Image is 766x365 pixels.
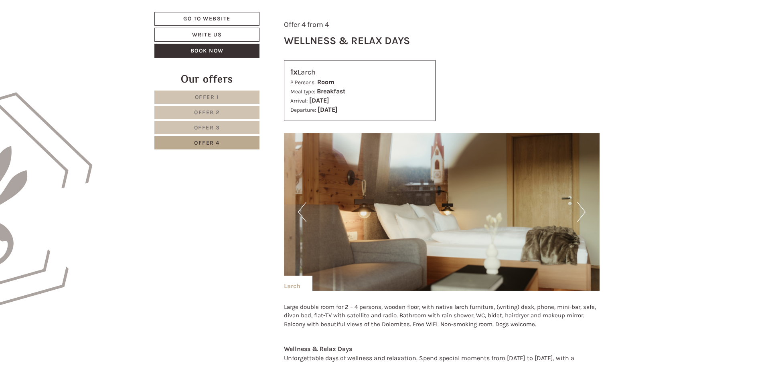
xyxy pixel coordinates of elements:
[290,79,316,85] small: 2 Persons:
[298,202,306,222] button: Previous
[284,20,329,29] span: Offer 4 from 4
[318,106,337,113] b: [DATE]
[144,6,172,20] div: [DATE]
[290,89,315,95] small: Meal type:
[273,211,315,225] button: Send
[290,67,298,77] b: 1x
[195,94,219,101] span: Offer 1
[284,345,600,354] div: Wellness & Relax Days
[12,23,93,30] div: Hotel B&B Feldmessner
[154,28,259,42] a: Write us
[154,12,259,26] a: Go to website
[284,303,600,329] p: Large double room for 2 – 4 persons, wooden floor, with native larch furniture, (writing) desk, p...
[284,276,312,291] div: Larch
[290,98,308,104] small: Arrival:
[284,33,410,48] div: Wellness & Relax Days
[194,139,220,146] span: Offer 4
[154,44,259,58] a: Book now
[194,124,220,131] span: Offer 3
[577,202,586,222] button: Next
[309,97,329,104] b: [DATE]
[194,109,220,116] span: Offer 2
[317,78,334,86] b: Room
[290,67,430,78] div: Larch
[284,133,600,291] img: image
[12,39,93,44] small: 18:03
[154,72,259,87] div: Our offers
[317,87,345,95] b: Breakfast
[290,107,316,113] small: Departure:
[6,22,97,46] div: Hello, how can we help you?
